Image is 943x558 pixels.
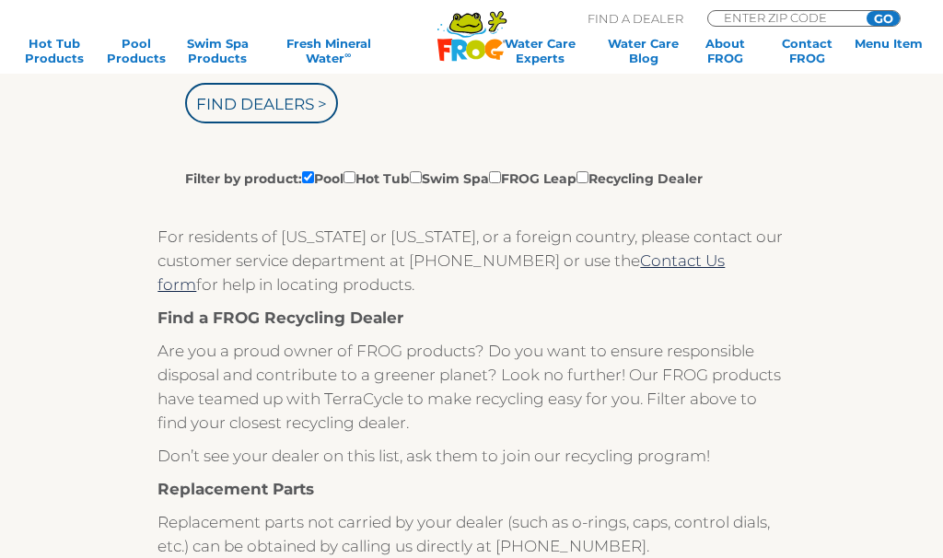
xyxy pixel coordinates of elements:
[157,225,785,296] p: For residents of [US_STATE] or [US_STATE], or a foreign country, please contact our customer serv...
[157,480,314,498] strong: Replacement Parts
[181,36,254,65] a: Swim SpaProducts
[588,10,683,27] p: Find A Dealer
[852,36,925,51] a: Menu Item
[344,50,351,60] sup: ∞
[157,444,785,468] p: Don’t see your dealer on this list, ask them to join our recycling program!
[576,171,588,183] input: Filter by product:PoolHot TubSwim SpaFROG LeapRecycling Dealer
[100,36,173,65] a: PoolProducts
[302,171,314,183] input: Filter by product:PoolHot TubSwim SpaFROG LeapRecycling Dealer
[689,36,762,65] a: AboutFROG
[185,83,338,123] input: Find Dealers >
[482,36,599,65] a: Water CareExperts
[263,36,394,65] a: Fresh MineralWater∞
[157,339,785,435] p: Are you a proud owner of FROG products? Do you want to ensure responsible disposal and contribute...
[343,171,355,183] input: Filter by product:PoolHot TubSwim SpaFROG LeapRecycling Dealer
[489,171,501,183] input: Filter by product:PoolHot TubSwim SpaFROG LeapRecycling Dealer
[867,11,900,26] input: GO
[608,36,681,65] a: Water CareBlog
[771,36,844,65] a: ContactFROG
[157,510,785,558] p: Replacement parts not carried by your dealer (such as o-rings, caps, control dials, etc.) can be ...
[722,11,846,24] input: Zip Code Form
[185,168,703,188] label: Filter by product: Pool Hot Tub Swim Spa FROG Leap Recycling Dealer
[18,36,91,65] a: Hot TubProducts
[410,171,422,183] input: Filter by product:PoolHot TubSwim SpaFROG LeapRecycling Dealer
[157,308,403,327] strong: Find a FROG Recycling Dealer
